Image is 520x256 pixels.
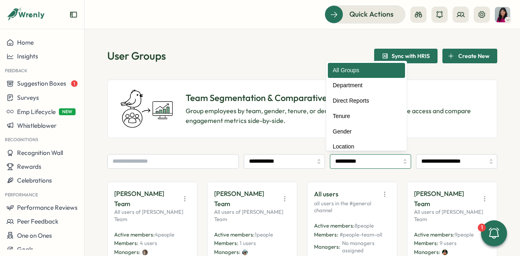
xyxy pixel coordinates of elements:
span: Recognition Wall [17,149,63,157]
button: Create New [442,49,497,63]
span: 4 users [140,240,157,246]
div: Location [328,139,405,155]
p: [PERSON_NAME] Team [214,189,276,209]
span: 1 [71,80,78,87]
h1: User Groups [107,49,166,63]
p: All users of [PERSON_NAME] Team [214,209,290,223]
p: Team Segmentation & Comparative Insights [186,92,484,104]
button: Sync with HRIS [374,49,438,63]
span: Home [17,39,34,46]
div: All Groups [328,63,405,78]
div: Gender [328,124,405,140]
p: [PERSON_NAME] Team [114,189,176,209]
span: Members: [414,240,438,246]
p: All users of [PERSON_NAME] Team [114,209,191,223]
p: No managers assigned [342,240,390,254]
img: Andrew Ponec [442,250,448,255]
span: Active members: [314,222,355,229]
span: #people-team-all [340,231,382,238]
span: 9 users [440,240,457,246]
span: Rewards [17,163,41,170]
span: Performance Reviews [17,204,78,211]
span: Whistleblower [17,122,56,129]
p: all users in the #general channel [314,200,390,214]
span: 9 people [455,231,474,238]
span: Active members: [114,231,155,238]
span: 4 people [155,231,174,238]
span: Members: [314,231,338,238]
span: Insights [17,52,38,60]
span: Members: [114,240,139,246]
div: Department [328,78,405,93]
span: 1 people [255,231,273,238]
button: 1 [481,220,507,246]
p: Managers: [114,249,141,256]
p: Managers: [314,243,340,251]
p: All users [314,189,338,199]
span: Peer Feedback [17,217,58,225]
span: Quick Actions [349,9,394,19]
span: 8 people [355,222,374,229]
span: Surveys [17,94,39,101]
span: Suggestion Boxes [17,80,66,87]
img: Adam Frankel [142,250,148,255]
img: Alec Burns [242,250,248,255]
div: 1 [478,224,486,232]
div: Direct Reports [328,93,405,109]
p: [PERSON_NAME] Team [414,189,476,209]
span: Active members: [414,231,455,238]
span: 1 users [240,240,256,246]
img: Kat Haynes [495,7,510,22]
button: Expand sidebar [69,11,78,19]
div: Tenure [328,109,405,124]
span: Active members: [214,231,255,238]
p: All users of [PERSON_NAME] Team [414,209,490,223]
span: Create New [458,49,490,63]
p: Managers: [214,249,240,256]
button: Quick Actions [325,5,405,23]
span: NEW [59,108,76,115]
p: Group employees by team, gender, tenure, or demographics to control feature access and compare en... [186,106,484,126]
span: Celebrations [17,176,52,184]
p: Managers: [414,249,440,256]
span: Members: [214,240,238,246]
span: Sync with HRIS [392,53,430,59]
span: One on Ones [17,232,52,239]
span: Emp Lifecycle [17,108,56,116]
span: Goals [17,245,33,253]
